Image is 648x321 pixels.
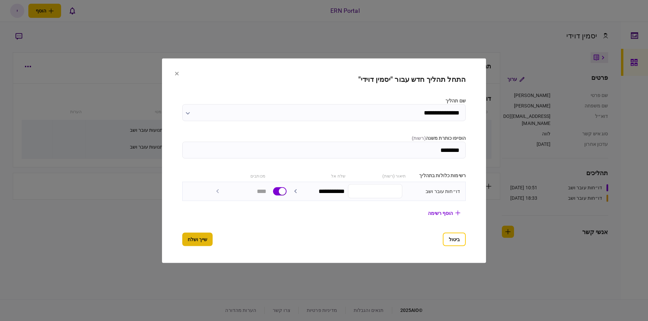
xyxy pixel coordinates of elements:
[406,188,460,195] div: דו״חות עובר ושב
[412,135,426,140] span: ( רשות )
[182,134,466,141] label: הוסיפו כותרת משנה
[423,207,466,219] button: הוסף רשימה
[182,97,466,104] label: שם תהליך
[349,172,406,179] div: תיאור (רשות)
[209,172,265,179] div: מכותבים
[289,172,346,179] div: שלח אל
[182,75,466,84] h2: התחל תהליך חדש עבור "יסמין דוידי"
[443,232,466,246] button: ביטול
[182,232,213,246] button: שייך ושלח
[182,104,466,121] input: שם תהליך
[182,141,466,158] input: הוסיפו כותרת משנה
[409,172,466,179] div: רשימות כלולות בתהליך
